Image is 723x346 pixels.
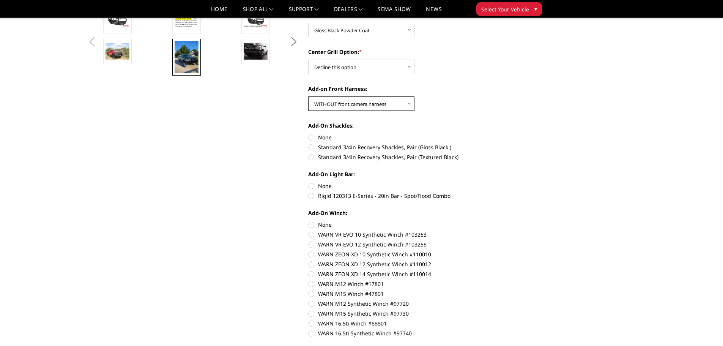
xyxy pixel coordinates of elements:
[308,329,518,337] label: WARN 16.5ti Synthetic Winch #97740
[308,310,518,318] label: WARN M15 Synthetic Winch #97730
[308,209,518,217] label: Add-On Winch:
[308,170,518,178] label: Add-On Light Bar:
[308,231,518,239] label: WARN VR EVO 10 Synthetic Winch #103253
[175,13,198,29] img: T2 Series - Extreme Front Bumper (receiver or winch)
[308,192,518,200] label: Rigid 120313 E-Series - 20in Bar - Spot/Flood Combo
[211,6,227,17] a: Home
[308,221,518,229] label: None
[534,5,537,13] span: ▾
[244,43,268,60] img: T2 Series - Extreme Front Bumper (receiver or winch)
[87,36,98,47] button: Previous
[308,182,518,190] label: None
[308,270,518,278] label: WARN ZEON XD 14 Synthetic Winch #110014
[308,240,518,248] label: WARN VR EVO 12 Synthetic Winch #103255
[308,260,518,268] label: WARN ZEON XD 12 Synthetic Winch #110012
[308,319,518,327] label: WARN 16.5ti Winch #68801
[308,122,518,130] label: Add-On Shackles:
[308,48,518,56] label: Center Grill Option:
[308,143,518,151] label: Standard 3/4in Recovery Shackles, Pair (Gloss Black )
[175,41,198,73] img: T2 Series - Extreme Front Bumper (receiver or winch)
[426,6,441,17] a: News
[106,14,129,27] img: T2 Series - Extreme Front Bumper (receiver or winch)
[106,43,129,59] img: T2 Series - Extreme Front Bumper (receiver or winch)
[481,5,529,13] span: Select Your Vehicle
[308,290,518,298] label: WARN M15 Winch #47801
[308,300,518,308] label: WARN M12 Synthetic Winch #97720
[308,85,518,93] label: Add-on Front Harness:
[289,6,319,17] a: Support
[308,280,518,288] label: WARN M12 Winch #17801
[288,36,299,47] button: Next
[308,153,518,161] label: Standard 3/4in Recovery Shackles, Pair (Textured Black)
[244,14,268,27] img: T2 Series - Extreme Front Bumper (receiver or winch)
[308,250,518,258] label: WARN ZEON XD 10 Synthetic Winch #110010
[243,6,274,17] a: shop all
[378,6,411,17] a: SEMA Show
[334,6,363,17] a: Dealers
[308,133,518,141] label: None
[476,2,542,16] button: Select Your Vehicle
